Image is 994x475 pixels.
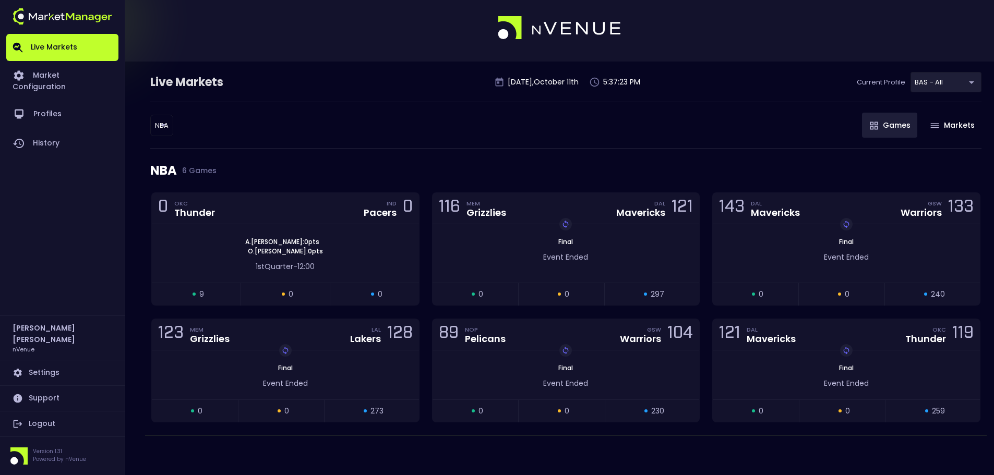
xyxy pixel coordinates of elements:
[190,325,230,334] div: MEM
[6,34,118,61] a: Live Markets
[565,406,569,417] span: 0
[565,289,569,300] span: 0
[6,447,118,465] div: Version 1.31Powered by nVenue
[561,346,570,355] img: replayImg
[543,252,588,262] span: Event Ended
[930,123,939,128] img: gameIcon
[845,406,850,417] span: 0
[751,208,800,217] div: Mavericks
[33,455,86,463] p: Powered by nVenue
[370,406,384,417] span: 273
[836,237,857,246] span: Final
[403,199,413,218] div: 0
[928,199,942,208] div: GSW
[651,406,664,417] span: 230
[174,208,215,217] div: Thunder
[931,289,945,300] span: 240
[543,378,588,388] span: Event Ended
[667,325,693,344] div: 104
[842,346,851,355] img: replayImg
[177,166,217,175] span: 6 Games
[13,322,112,345] h2: [PERSON_NAME] [PERSON_NAME]
[603,77,640,88] p: 5:37:23 PM
[350,334,381,344] div: Lakers
[759,289,763,300] span: 0
[465,325,506,334] div: NOP
[466,199,506,208] div: MEM
[759,406,763,417] span: 0
[256,261,293,272] span: 1st Quarter
[378,289,382,300] span: 0
[387,325,413,344] div: 128
[190,334,230,344] div: Grizzlies
[6,129,118,158] a: History
[824,252,869,262] span: Event Ended
[289,289,293,300] span: 0
[242,237,322,247] span: A . [PERSON_NAME] : 0 pts
[150,149,981,192] div: NBA
[498,16,622,40] img: logo
[13,8,112,25] img: logo
[747,325,796,334] div: DAL
[387,199,397,208] div: IND
[555,237,576,246] span: Final
[465,334,506,344] div: Pelicans
[439,199,460,218] div: 116
[158,325,184,344] div: 123
[836,363,857,372] span: Final
[478,289,483,300] span: 0
[751,199,800,208] div: DAL
[561,220,570,228] img: replayImg
[647,325,661,334] div: GSW
[478,406,483,417] span: 0
[620,334,661,344] div: Warriors
[911,72,981,92] div: BAS - All
[952,325,974,344] div: 119
[372,325,381,334] div: LAL
[158,199,168,218] div: 0
[6,360,118,385] a: Settings
[948,199,974,218] div: 133
[508,77,579,88] p: [DATE] , October 11 th
[845,289,849,300] span: 0
[364,208,397,217] div: Pacers
[747,334,796,344] div: Mavericks
[199,289,204,300] span: 9
[33,447,86,455] p: Version 1.31
[719,199,745,218] div: 143
[824,378,869,388] span: Event Ended
[932,406,945,417] span: 259
[297,261,315,272] span: 12:00
[616,208,665,217] div: Mavericks
[150,115,173,136] div: BAS - All
[6,61,118,100] a: Market Configuration
[174,199,215,208] div: OKC
[901,208,942,217] div: Warriors
[13,345,34,353] h3: nVenue
[150,74,278,91] div: Live Markets
[245,247,326,256] span: O . [PERSON_NAME] : 0 pts
[905,334,946,344] div: Thunder
[275,363,296,372] span: Final
[923,113,981,138] button: Markets
[281,346,290,355] img: replayImg
[870,121,878,130] img: gameIcon
[862,113,917,138] button: Games
[6,411,118,436] a: Logout
[263,378,308,388] span: Event Ended
[284,406,289,417] span: 0
[672,199,693,218] div: 121
[651,289,664,300] span: 297
[6,386,118,411] a: Support
[842,220,851,228] img: replayImg
[857,77,905,88] p: Current Profile
[439,325,459,344] div: 89
[466,208,506,217] div: Grizzlies
[293,261,297,272] span: -
[555,363,576,372] span: Final
[719,325,740,344] div: 121
[932,325,946,334] div: OKC
[654,199,665,208] div: DAL
[6,100,118,129] a: Profiles
[198,406,202,417] span: 0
